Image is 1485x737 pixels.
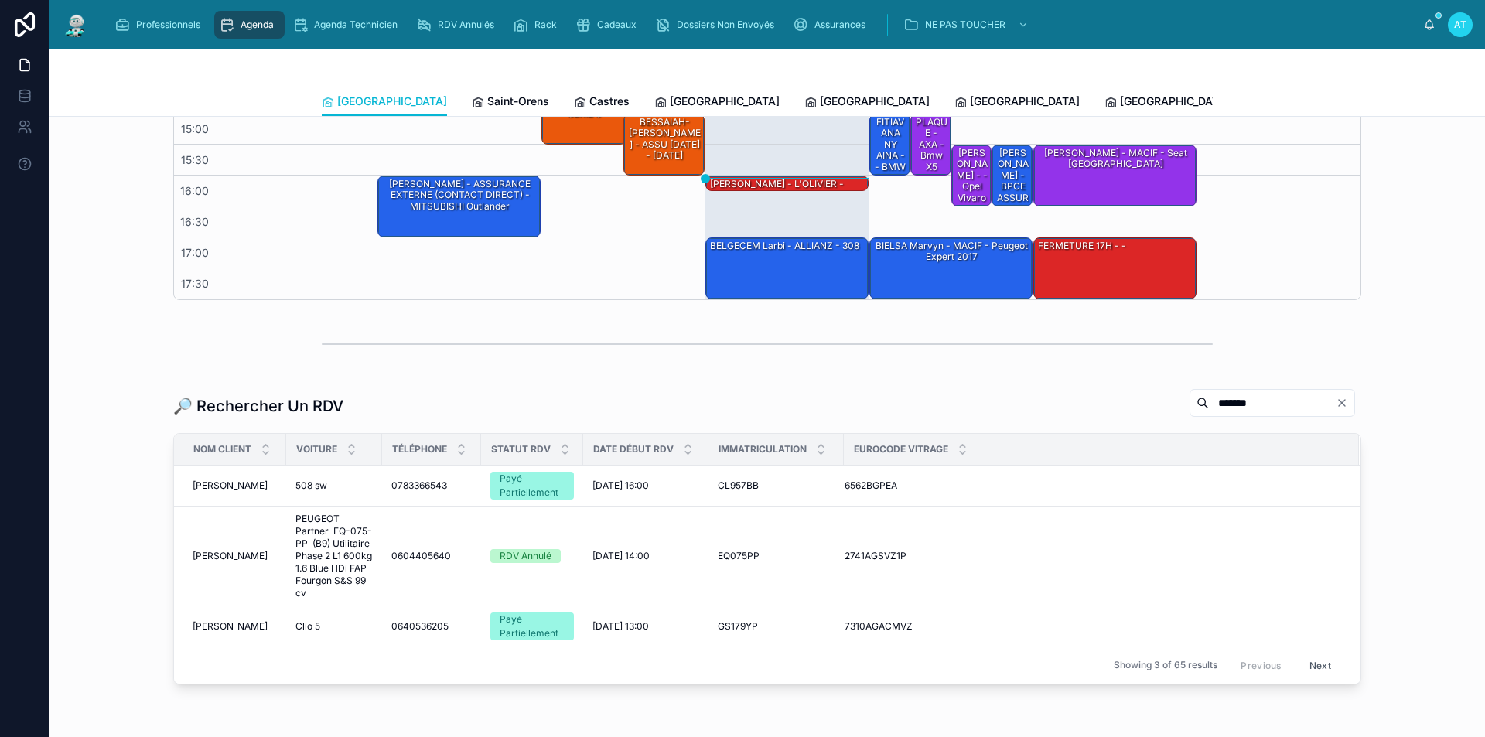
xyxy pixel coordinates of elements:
div: Payé Partiellement [500,612,565,640]
span: [GEOGRAPHIC_DATA] [820,94,930,109]
span: 17:00 [177,246,213,259]
a: 0604405640 [391,550,472,562]
span: [PERSON_NAME] [193,620,268,633]
a: Dossiers Non Envoyés [650,11,785,39]
div: [PERSON_NAME] - L'OLIVIER - [706,176,868,192]
a: [GEOGRAPHIC_DATA] [1104,87,1230,118]
span: [GEOGRAPHIC_DATA] [337,94,447,109]
button: Clear [1336,397,1354,409]
div: BIELSA Marvyn - MACIF - Peugeot Expert 2017 [872,239,1031,264]
div: PLAQUE - AXA - bmw x5 [913,115,950,174]
a: [GEOGRAPHIC_DATA] [322,87,447,117]
span: Assurances [814,19,865,31]
a: [PERSON_NAME] [193,550,277,562]
span: NE PAS TOUCHER [925,19,1005,31]
span: Cadeaux [597,19,637,31]
span: [DATE] 14:00 [592,550,650,562]
a: [GEOGRAPHIC_DATA] [654,87,780,118]
a: [GEOGRAPHIC_DATA] [804,87,930,118]
h1: 🔎 Rechercher Un RDV [173,395,343,417]
div: FITIAVANA NY AINA - - BMW SERIE 1 [872,115,909,185]
span: [GEOGRAPHIC_DATA] [670,94,780,109]
a: Agenda [214,11,285,39]
span: Eurocode Vitrage [854,443,948,456]
div: BELGECEM Larbi - ALLIANZ - 308 [708,239,861,253]
a: Clio 5 [295,620,373,633]
a: [DATE] 16:00 [592,479,699,492]
div: scrollable content [102,8,1423,42]
span: 7310AGACMVZ [845,620,913,633]
span: Nom Client [193,443,251,456]
div: BELGECEM Larbi - ALLIANZ - 308 [706,238,868,299]
span: RDV Annulés [438,19,494,31]
div: [PERSON_NAME] - MACIF - seat [GEOGRAPHIC_DATA] [1036,146,1195,172]
a: Payé Partiellement [490,612,574,640]
a: Castres [574,87,630,118]
a: 6562BGPEA [845,479,1340,492]
span: Professionnels [136,19,200,31]
span: Dossiers Non Envoyés [677,19,774,31]
div: FERMETURE 17H - - [1034,238,1196,299]
span: 15:30 [177,153,213,166]
span: [DATE] 13:00 [592,620,649,633]
span: [DATE] 16:00 [592,479,649,492]
span: [GEOGRAPHIC_DATA] [1120,94,1230,109]
a: [DATE] 14:00 [592,550,699,562]
span: Statut RDV [491,443,551,456]
span: 0783366543 [391,479,447,492]
span: Saint-Orens [487,94,549,109]
div: Payé Partiellement [500,472,565,500]
span: 2741AGSVZ1P [845,550,906,562]
a: EQ075PP [718,550,835,562]
a: Assurances [788,11,876,39]
div: PLAQUE - AXA - bmw x5 [911,114,951,175]
div: FERMETURE 17H - - [1036,239,1128,253]
a: Saint-Orens [472,87,549,118]
span: 16:30 [176,215,213,228]
span: 16:00 [176,184,213,197]
a: RDV Annulé [490,549,574,563]
a: RDV Annulés [411,11,505,39]
span: EQ075PP [718,550,760,562]
div: [PERSON_NAME] - BPCE ASSURANCES - C4 [995,146,1031,227]
div: [PERSON_NAME] - MACIF - seat [GEOGRAPHIC_DATA] [1034,145,1196,206]
span: Rack [534,19,557,31]
a: GS179YP [718,620,835,633]
span: 0604405640 [391,550,451,562]
span: Showing 3 of 65 results [1114,659,1217,671]
div: [PERSON_NAME] - ASSURANCE EXTERNE (CONTACT DIRECT) - MITSUBISHI Outlander [381,177,539,213]
span: Voiture [296,443,337,456]
a: NE PAS TOUCHER [899,11,1036,39]
a: 0640536205 [391,620,472,633]
span: [PERSON_NAME] [193,479,268,492]
div: BESSAIAH-[PERSON_NAME] - ASSU [DATE] - [DATE] [624,114,705,175]
a: 7310AGACMVZ [845,620,1340,633]
span: Téléphone [392,443,447,456]
span: AT [1454,19,1466,31]
div: [PERSON_NAME] - - opel vivaro [954,146,991,205]
a: Professionnels [110,11,211,39]
span: 15:00 [177,122,213,135]
div: [PERSON_NAME] - BPCE ASSURANCES - C4 [992,145,1032,206]
span: 508 sw [295,479,327,492]
a: Payé Partiellement [490,472,574,500]
a: PEUGEOT Partner EQ-075-PP (B9) Utilitaire Phase 2 L1 600kg 1.6 Blue HDi FAP Fourgon S&S 99 cv [295,513,373,599]
a: [PERSON_NAME] [193,620,277,633]
div: [PERSON_NAME] - ASSURANCE EXTERNE (CONTACT DIRECT) - MITSUBISHI Outlander [378,176,540,237]
a: Agenda Technicien [288,11,408,39]
img: App logo [62,12,90,37]
div: BIELSA Marvyn - MACIF - Peugeot Expert 2017 [870,238,1032,299]
span: Agenda Technicien [314,19,398,31]
div: [PERSON_NAME] - L'OLIVIER - [708,177,845,191]
span: Date Début RDV [593,443,674,456]
button: Next [1299,653,1342,677]
a: [GEOGRAPHIC_DATA] [954,87,1080,118]
a: CL957BB [718,479,835,492]
span: Clio 5 [295,620,320,633]
span: Immatriculation [719,443,807,456]
span: 0640536205 [391,620,449,633]
span: [PERSON_NAME] [193,550,268,562]
div: [PERSON_NAME] - - opel vivaro [952,145,992,206]
a: 508 sw [295,479,373,492]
